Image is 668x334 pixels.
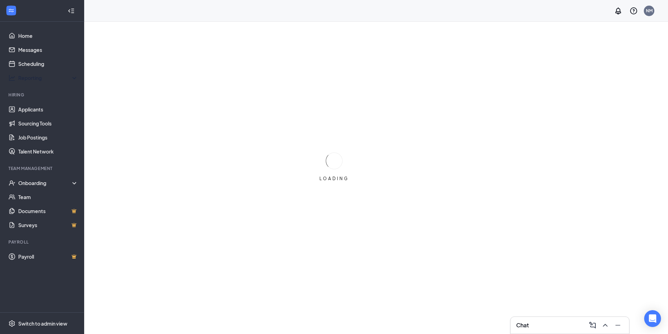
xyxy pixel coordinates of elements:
svg: ComposeMessage [588,321,597,329]
div: Open Intercom Messenger [644,310,661,327]
a: Scheduling [18,57,78,71]
svg: QuestionInfo [629,7,638,15]
div: NM [646,8,653,14]
a: Messages [18,43,78,57]
a: DocumentsCrown [18,204,78,218]
svg: Analysis [8,74,15,81]
a: Applicants [18,102,78,116]
svg: Settings [8,320,15,327]
svg: Notifications [614,7,622,15]
svg: Collapse [68,7,75,14]
div: Reporting [18,74,79,81]
svg: Minimize [614,321,622,329]
div: Team Management [8,165,77,171]
div: Onboarding [18,179,72,186]
button: ChevronUp [600,320,611,331]
div: Switch to admin view [18,320,67,327]
button: Minimize [612,320,623,331]
a: SurveysCrown [18,218,78,232]
div: Hiring [8,92,77,98]
div: LOADING [317,176,352,182]
button: ComposeMessage [587,320,598,331]
a: Home [18,29,78,43]
div: Payroll [8,239,77,245]
svg: WorkstreamLogo [8,7,15,14]
h3: Chat [516,321,529,329]
a: Sourcing Tools [18,116,78,130]
a: PayrollCrown [18,250,78,264]
svg: UserCheck [8,179,15,186]
svg: ChevronUp [601,321,609,329]
a: Team [18,190,78,204]
a: Job Postings [18,130,78,144]
a: Talent Network [18,144,78,158]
